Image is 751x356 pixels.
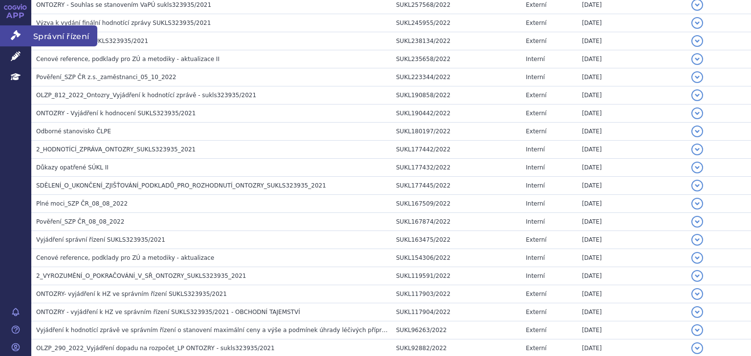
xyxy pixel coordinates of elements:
[526,38,546,44] span: Externí
[391,321,521,339] td: SUKL96263/2022
[391,14,521,32] td: SUKL245955/2022
[691,162,703,173] button: detail
[526,200,545,207] span: Interní
[391,141,521,159] td: SUKL177442/2022
[526,20,546,26] span: Externí
[31,25,97,46] span: Správní řízení
[526,236,546,243] span: Externí
[36,182,326,189] span: SDĚLENÍ_O_UKONČENÍ_ZJIŠŤOVÁNÍ_PODKLADŮ_PRO_ROZHODNUTÍ_ONTOZRY_SUKLS323935_2021
[577,32,686,50] td: [DATE]
[526,218,545,225] span: Interní
[36,218,124,225] span: Pověření_SZP ČR_08_08_2022
[36,164,109,171] span: Důkazy opatřené SÚKL II
[526,164,545,171] span: Interní
[391,267,521,285] td: SUKL119591/2022
[691,252,703,264] button: detail
[391,213,521,231] td: SUKL167874/2022
[526,110,546,117] span: Externí
[577,50,686,68] td: [DATE]
[577,321,686,339] td: [DATE]
[577,285,686,303] td: [DATE]
[577,141,686,159] td: [DATE]
[691,198,703,209] button: detail
[526,345,546,352] span: Externí
[691,17,703,29] button: detail
[691,342,703,354] button: detail
[526,74,545,81] span: Interní
[526,254,545,261] span: Interní
[577,14,686,32] td: [DATE]
[691,53,703,65] button: detail
[36,1,211,8] span: ONTOZRY - Souhlas se stanovením VaPÚ sukls323935/2021
[526,128,546,135] span: Externí
[526,56,545,63] span: Interní
[577,231,686,249] td: [DATE]
[36,236,165,243] span: Vyjádření správní řízení SUKLS323935/2021
[391,105,521,123] td: SUKL190442/2022
[391,249,521,267] td: SUKL154306/2022
[36,200,128,207] span: Plné moci_SZP ČR_08_08_2022
[526,309,546,315] span: Externí
[36,254,214,261] span: Cenové reference, podklady pro ZÚ a metodiky - aktualizace
[577,86,686,105] td: [DATE]
[577,303,686,321] td: [DATE]
[577,195,686,213] td: [DATE]
[391,303,521,321] td: SUKL117904/2022
[36,20,211,26] span: Výzva k vydání finální hodnotící zprávy SUKLS323935/2021
[691,324,703,336] button: detail
[691,107,703,119] button: detail
[391,231,521,249] td: SUKL163475/2022
[526,182,545,189] span: Interní
[577,213,686,231] td: [DATE]
[36,56,220,63] span: Cenové reference, podklady pro ZÚ a metodiky - aktualizace II
[526,291,546,297] span: Externí
[577,123,686,141] td: [DATE]
[526,1,546,8] span: Externí
[691,180,703,191] button: detail
[691,35,703,47] button: detail
[526,146,545,153] span: Interní
[691,71,703,83] button: detail
[36,345,275,352] span: OLZP_290_2022_Vyjádření dopadu na rozpočet_LP ONTOZRY - sukls323935/2021
[391,285,521,303] td: SUKL117903/2022
[691,288,703,300] button: detail
[577,177,686,195] td: [DATE]
[577,68,686,86] td: [DATE]
[36,146,196,153] span: 2_HODNOTÍCÍ_ZPRÁVA_ONTOZRY_SUKLS323935_2021
[36,291,227,297] span: ONTOZRY- vyjádření k HZ ve správním řízení SUKLS323935/2021
[577,267,686,285] td: [DATE]
[691,144,703,155] button: detail
[391,50,521,68] td: SUKL235658/2022
[391,195,521,213] td: SUKL167509/2022
[691,270,703,282] button: detail
[577,159,686,177] td: [DATE]
[36,309,300,315] span: ONTOZRY - vyjádření k HZ ve správním řízení SUKLS323935/2021 - OBCHODNÍ TAJEMSTVÍ
[526,272,545,279] span: Interní
[691,234,703,246] button: detail
[36,128,111,135] span: Odborné stanovisko ČLPE
[391,86,521,105] td: SUKL190858/2022
[36,74,176,81] span: Pověření_SZP ČR z.s._zaměstnanci_05_10_2022
[691,89,703,101] button: detail
[526,92,546,99] span: Externí
[526,327,546,334] span: Externí
[577,105,686,123] td: [DATE]
[391,159,521,177] td: SUKL177432/2022
[577,249,686,267] td: [DATE]
[691,306,703,318] button: detail
[36,327,509,334] span: Vyjádření k hodnotící zprávě ve správním řízení o stanovení maximální ceny a výše a podmínek úhra...
[691,216,703,228] button: detail
[36,272,246,279] span: 2_VYROZUMĚNÍ_O_POKRAČOVÁNÍ_V_SŘ_ONTOZRY_SUKLS323935_2021
[36,92,256,99] span: OLZP_812_2022_Ontozry_Vyjádření k hodnotící zprávě - sukls323935/2021
[391,32,521,50] td: SUKL238134/2022
[691,126,703,137] button: detail
[36,110,196,117] span: ONTOZRY - Vyjádření k hodnocení SUKLS323935/2021
[391,123,521,141] td: SUKL180197/2022
[391,177,521,195] td: SUKL177445/2022
[391,68,521,86] td: SUKL223344/2022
